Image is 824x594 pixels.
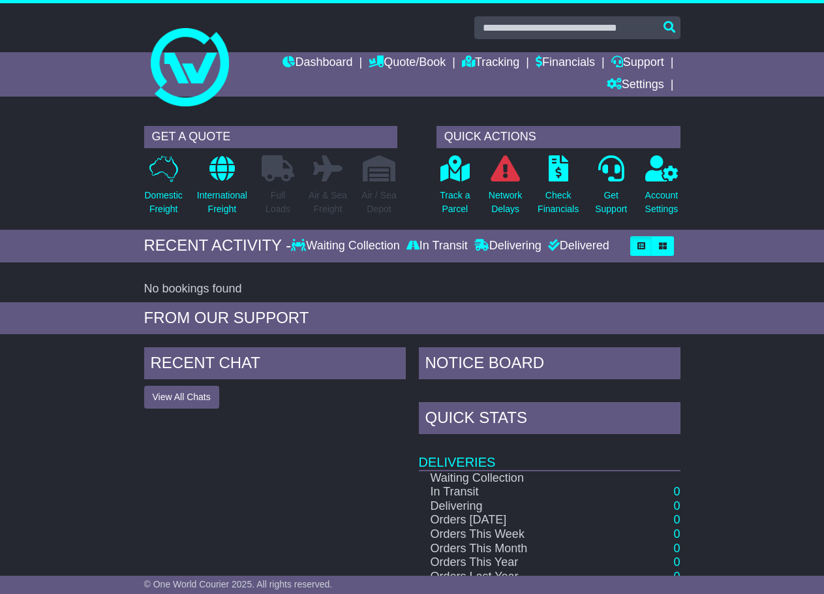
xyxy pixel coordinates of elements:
[291,239,403,253] div: Waiting Collection
[144,386,219,409] button: View All Chats
[309,189,347,216] p: Air & Sea Freight
[673,555,680,569] a: 0
[419,402,680,437] div: Quick Stats
[488,155,523,223] a: NetworkDelays
[419,570,609,584] td: Orders Last Year
[645,189,679,216] p: Account Settings
[419,437,680,471] td: Deliveries
[419,542,609,556] td: Orders This Month
[144,282,680,296] div: No bookings found
[545,239,609,253] div: Delivered
[419,527,609,542] td: Orders This Week
[673,485,680,498] a: 0
[594,155,628,223] a: GetSupport
[144,236,292,255] div: RECENT ACTIVITY -
[419,499,609,514] td: Delivering
[673,542,680,555] a: 0
[673,527,680,540] a: 0
[607,74,664,97] a: Settings
[489,189,522,216] p: Network Delays
[673,513,680,526] a: 0
[419,347,680,383] div: NOTICE BOARD
[673,570,680,583] a: 0
[361,189,397,216] p: Air / Sea Depot
[537,155,579,223] a: CheckFinancials
[282,52,352,74] a: Dashboard
[595,189,627,216] p: Get Support
[673,499,680,512] a: 0
[145,189,183,216] p: Domestic Freight
[144,155,183,223] a: DomesticFreight
[369,52,446,74] a: Quote/Book
[144,579,333,589] span: © One World Courier 2025. All rights reserved.
[262,189,294,216] p: Full Loads
[436,126,680,148] div: QUICK ACTIONS
[144,126,397,148] div: GET A QUOTE
[462,52,519,74] a: Tracking
[144,347,406,383] div: RECENT CHAT
[419,513,609,527] td: Orders [DATE]
[471,239,545,253] div: Delivering
[538,189,579,216] p: Check Financials
[419,471,609,486] td: Waiting Collection
[419,555,609,570] td: Orders This Year
[439,155,470,223] a: Track aParcel
[197,189,247,216] p: International Freight
[144,309,680,328] div: FROM OUR SUPPORT
[611,52,664,74] a: Support
[645,155,679,223] a: AccountSettings
[403,239,471,253] div: In Transit
[419,485,609,499] td: In Transit
[196,155,248,223] a: InternationalFreight
[440,189,470,216] p: Track a Parcel
[536,52,595,74] a: Financials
